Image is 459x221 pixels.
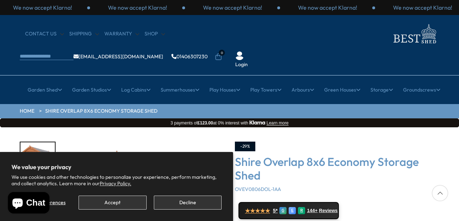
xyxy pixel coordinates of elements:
[74,54,163,59] a: [EMAIL_ADDRESS][DOMAIN_NAME]
[298,207,305,214] div: R
[13,4,72,11] p: We now accept Klarna!
[100,180,131,187] a: Privacy Policy.
[250,81,281,99] a: Play Towers
[121,81,151,99] a: Log Cabins
[90,4,185,11] div: 1 / 3
[6,192,52,215] inbox-online-store-chat: Shopify online store chat
[108,4,167,11] p: We now accept Klarna!
[25,30,64,38] a: CONTACT US
[45,108,157,115] a: Shire Overlap 8x6 Economy Storage Shed
[307,208,317,213] span: 144+
[279,207,287,214] div: G
[145,30,165,38] a: Shop
[209,81,240,99] a: Play Houses
[171,54,208,59] a: 01406307230
[28,81,62,99] a: Garden Shed
[324,81,360,99] a: Green Houses
[280,4,375,11] div: 3 / 3
[235,142,255,151] div: -29%
[235,155,439,182] h3: Shire Overlap 8x6 Economy Storage Shed
[154,196,222,210] button: Decline
[245,207,270,214] span: ★★★★★
[69,30,99,38] a: Shipping
[72,81,111,99] a: Garden Studios
[185,4,280,11] div: 2 / 3
[20,142,55,190] img: 8x6ValueOverlap_5_9e02a718-968b-40af-a5e2-dee747a3e247_200x200.jpg
[11,174,222,187] p: We use cookies and other technologies to personalize your experience, perform marketing, and coll...
[215,53,222,60] a: 0
[20,108,34,115] a: HOME
[238,202,339,219] a: ★★★★★ 5* G E R 144+ Reviews
[203,4,262,11] p: We now accept Klarna!
[104,30,139,38] a: Warranty
[235,61,248,68] a: Login
[292,81,314,99] a: Arbours
[370,81,393,99] a: Storage
[161,81,199,99] a: Summerhouses
[235,186,281,192] span: OVEV0806DOL-1AA
[219,50,225,56] span: 0
[319,208,338,213] span: Reviews
[403,81,440,99] a: Groundscrews
[389,22,439,45] img: logo
[298,4,357,11] p: We now accept Klarna!
[79,196,146,210] button: Accept
[20,142,56,191] div: 1 / 9
[11,163,222,171] h2: We value your privacy
[393,4,452,11] p: We now accept Klarna!
[235,51,244,60] img: User Icon
[289,207,296,214] div: E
